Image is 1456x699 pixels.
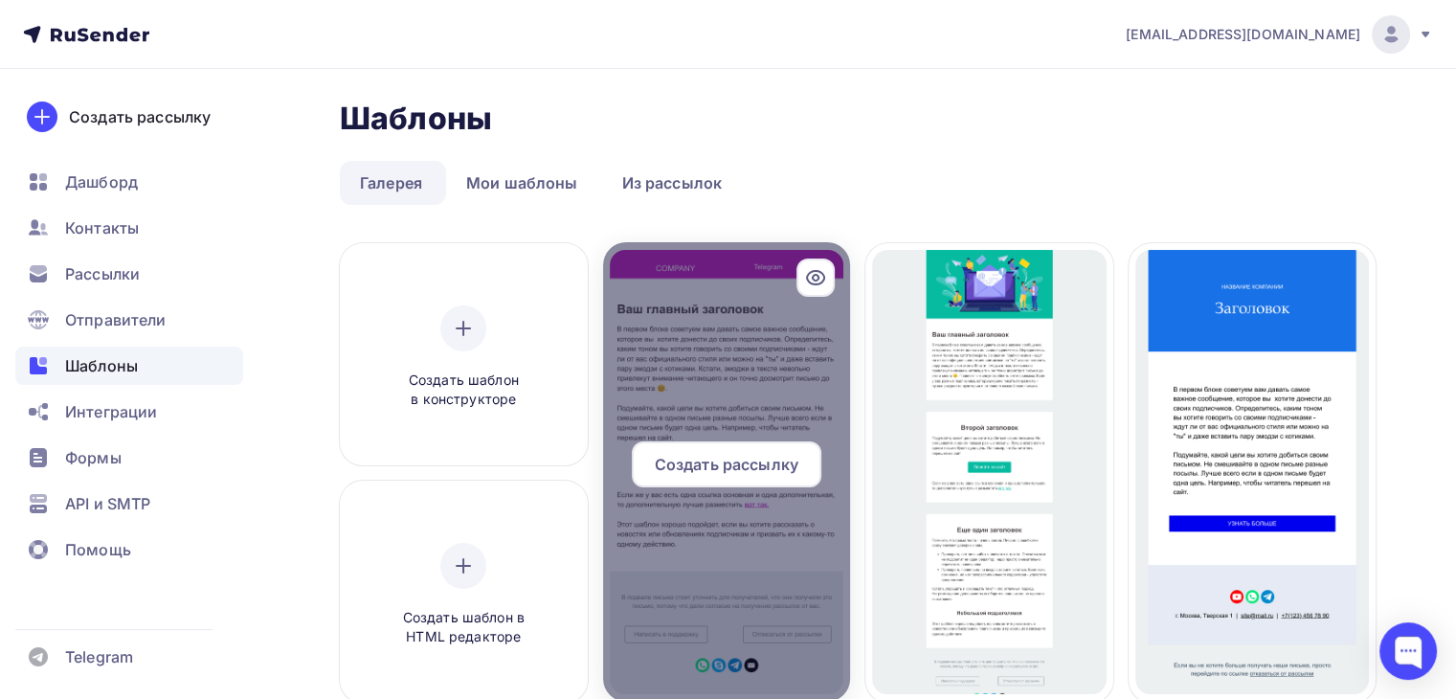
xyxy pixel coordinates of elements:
a: Мои шаблоны [446,161,598,205]
span: API и SMTP [65,492,150,515]
span: Формы [65,446,122,469]
span: Контакты [65,216,139,239]
span: [EMAIL_ADDRESS][DOMAIN_NAME] [1126,25,1360,44]
span: Telegram [65,645,133,668]
a: Галерея [340,161,442,205]
a: Из рассылок [602,161,743,205]
div: Создать рассылку [69,105,211,128]
h2: Шаблоны [340,100,492,138]
a: Дашборд [15,163,243,201]
span: Помощь [65,538,131,561]
a: Рассылки [15,255,243,293]
a: Отправители [15,301,243,339]
span: Дашборд [65,170,138,193]
span: Шаблоны [65,354,138,377]
span: Отправители [65,308,167,331]
a: [EMAIL_ADDRESS][DOMAIN_NAME] [1126,15,1433,54]
span: Создать рассылку [655,453,798,476]
span: Интеграции [65,400,157,423]
a: Шаблоны [15,347,243,385]
span: Создать шаблон в конструкторе [372,371,554,410]
a: Контакты [15,209,243,247]
a: Формы [15,439,243,477]
span: Рассылки [65,262,140,285]
span: Создать шаблон в HTML редакторе [372,608,554,647]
